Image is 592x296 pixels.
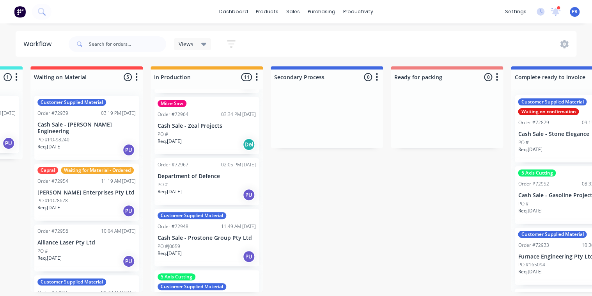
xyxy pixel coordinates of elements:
[37,99,106,106] div: Customer Supplied Material
[37,189,136,196] p: [PERSON_NAME] Enterprises Pty Ltd
[158,161,188,168] div: Order #72967
[2,137,15,150] div: PU
[37,278,106,285] div: Customer Supplied Material
[243,138,255,151] div: Del
[518,108,579,115] div: Waiting on confirmation
[221,161,256,168] div: 02:05 PM [DATE]
[518,268,542,275] p: Req. [DATE]
[154,209,259,266] div: Customer Supplied MaterialOrder #7294811:49 AM [DATE]Cash Sale - Prostone Group Pty LtdPO #J0659R...
[158,123,256,129] p: Cash Sale - Zeal Projects
[101,110,136,117] div: 03:19 PM [DATE]
[61,167,134,174] div: Waiting for Material - Ordered
[158,173,256,180] p: Department of Defence
[243,250,255,263] div: PU
[158,131,168,138] p: PO #
[518,139,528,146] p: PO #
[221,223,256,230] div: 11:49 AM [DATE]
[158,250,182,257] p: Req. [DATE]
[304,6,339,18] div: purchasing
[154,97,259,154] div: Mitre SawOrder #7296403:34 PM [DATE]Cash Sale - Zeal ProjectsPO #Req.[DATE]Del
[34,225,139,271] div: Order #7295610:04 AM [DATE]Alliance Laser Pty LtdPO #Req.[DATE]PU
[122,255,135,267] div: PU
[215,6,252,18] a: dashboard
[243,189,255,201] div: PU
[221,111,256,118] div: 03:34 PM [DATE]
[518,200,528,207] p: PO #
[154,158,259,205] div: Order #7296702:05 PM [DATE]Department of DefencePO #Req.[DATE]PU
[518,146,542,153] p: Req. [DATE]
[572,8,578,15] span: PR
[37,228,68,235] div: Order #72956
[179,40,193,48] span: Views
[158,223,188,230] div: Order #72948
[518,180,549,187] div: Order #72952
[518,98,587,105] div: Customer Supplied Material
[37,239,136,246] p: Alliance Laser Pty Ltd
[158,273,195,280] div: 5 Axis Cutting
[282,6,304,18] div: sales
[37,136,69,143] p: PO #PO-98240
[101,178,136,185] div: 11:19 AM [DATE]
[252,6,282,18] div: products
[518,231,587,238] div: Customer Supplied Material
[89,36,166,52] input: Search for orders...
[158,188,182,195] p: Req. [DATE]
[158,111,188,118] div: Order #72964
[158,138,182,145] p: Req. [DATE]
[158,243,180,250] p: PO #J0659
[518,169,556,177] div: 5 Axis Cutting
[37,248,48,255] p: PO #
[518,119,549,126] div: Order #72879
[37,197,68,204] p: PO #PO28678
[34,96,139,160] div: Customer Supplied MaterialOrder #7293903:19 PM [DATE]Cash Sale - [PERSON_NAME] EngineeringPO #PO-...
[37,143,62,150] p: Req. [DATE]
[37,167,58,174] div: Capral
[339,6,377,18] div: productivity
[37,121,136,135] p: Cash Sale - [PERSON_NAME] Engineering
[501,6,530,18] div: settings
[23,39,55,49] div: Workflow
[158,100,186,107] div: Mitre Saw
[34,164,139,221] div: CapralWaiting for Material - OrderedOrder #7295411:19 AM [DATE][PERSON_NAME] Enterprises Pty LtdP...
[122,205,135,217] div: PU
[122,144,135,156] div: PU
[158,212,226,219] div: Customer Supplied Material
[14,6,26,18] img: Factory
[158,181,168,188] p: PO #
[37,178,68,185] div: Order #72954
[158,283,226,290] div: Customer Supplied Material
[37,255,62,262] p: Req. [DATE]
[37,204,62,211] p: Req. [DATE]
[158,235,256,241] p: Cash Sale - Prostone Group Pty Ltd
[37,110,68,117] div: Order #72939
[518,242,549,249] div: Order #72933
[518,261,545,268] p: PO #165094
[101,228,136,235] div: 10:04 AM [DATE]
[518,207,542,214] p: Req. [DATE]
